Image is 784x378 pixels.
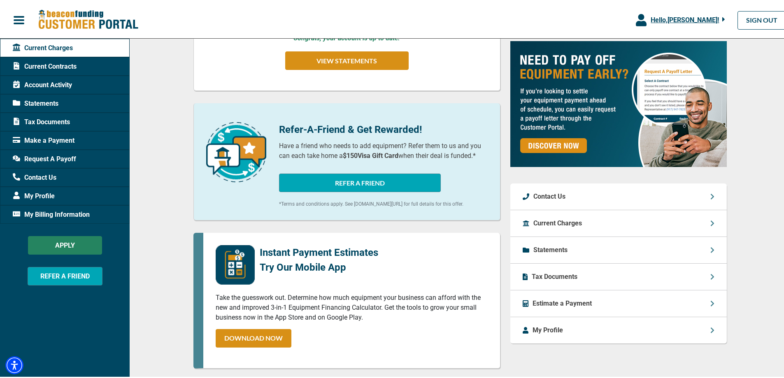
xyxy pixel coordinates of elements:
p: Refer-A-Friend & Get Rewarded! [279,121,488,135]
p: Instant Payment Estimates [260,243,378,258]
button: REFER A FRIEND [279,172,441,190]
img: Beacon Funding Customer Portal Logo [38,8,138,29]
span: My Billing Information [13,208,90,218]
b: $150 Visa Gift Card [343,150,398,158]
span: Contact Us [13,171,56,181]
span: Statements [13,97,58,107]
p: Try Our Mobile App [260,258,378,273]
p: Statements [533,243,568,253]
img: refer-a-friend-icon.png [206,121,266,181]
span: Make a Payment [13,134,74,144]
a: DOWNLOAD NOW [216,327,291,346]
button: APPLY [28,234,102,253]
span: Hello, [PERSON_NAME] ! [651,14,719,22]
div: Accessibility Menu [5,355,23,373]
p: Tax Documents [532,270,577,280]
span: Current Charges [13,42,73,51]
p: Take the guesswork out. Determine how much equipment your business can afford with the new and im... [216,291,488,321]
p: Current Charges [533,217,582,227]
button: VIEW STATEMENTS [285,50,409,68]
p: Have a friend who needs to add equipment? Refer them to us and you can each take home a when thei... [279,139,488,159]
span: My Profile [13,190,55,199]
span: Account Activity [13,79,72,88]
span: Current Contracts [13,60,77,70]
img: payoff-ad-px.jpg [510,39,727,165]
p: Estimate a Payment [533,297,592,307]
p: My Profile [533,324,563,334]
img: mobile-app-logo.png [216,243,255,283]
p: *Terms and conditions apply. See [DOMAIN_NAME][URL] for full details for this offer. [279,199,488,206]
span: Tax Documents [13,116,70,125]
span: Request A Payoff [13,153,76,162]
button: REFER A FRIEND [28,265,102,284]
p: Contact Us [533,190,565,200]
